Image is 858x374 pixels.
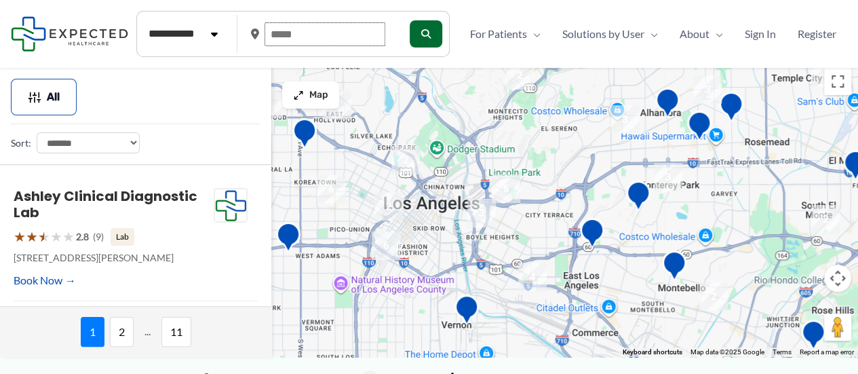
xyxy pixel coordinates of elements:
[800,348,854,356] a: Report a map error
[214,189,247,223] img: Expected Healthcare Logo
[662,250,686,285] div: Montebello Advanced Imaging
[467,199,496,227] div: 3
[719,92,743,126] div: Diagnostic Medical Group
[276,222,300,257] div: Western Convalescent Hospital
[527,24,541,44] span: Menu Toggle
[518,263,547,291] div: 4
[293,90,304,100] img: Maximize
[374,192,403,221] div: 2
[81,317,104,347] span: 1
[11,79,77,115] button: All
[787,24,847,44] a: Register
[28,90,41,104] img: Filter
[50,224,62,249] span: ★
[644,24,658,44] span: Menu Toggle
[610,105,639,134] div: 3
[693,75,722,104] div: 3
[391,146,420,174] div: 2
[38,224,50,249] span: ★
[690,348,764,356] span: Map data ©2025 Google
[93,228,104,246] span: (9)
[14,270,76,291] a: Book Now
[11,16,128,51] img: Expected Healthcare Logo - side, dark font, small
[798,24,836,44] span: Register
[824,314,851,341] button: Drag Pegman onto the map to open Street View
[580,218,604,253] div: Edward R. Roybal Comprehensive Health Center
[470,24,527,44] span: For Patients
[459,24,551,44] a: For PatientsMenu Toggle
[655,88,680,122] div: Pacific Medical Imaging
[62,224,75,249] span: ★
[669,24,734,44] a: AboutMenu Toggle
[47,92,60,102] span: All
[505,61,534,90] div: 2
[623,348,682,357] button: Keyboard shortcuts
[76,228,89,246] span: 2.8
[824,68,851,95] button: Toggle fullscreen view
[161,317,191,347] span: 11
[282,81,339,109] button: Map
[309,90,328,101] span: Map
[551,24,669,44] a: Solutions by UserMenu Toggle
[801,320,825,354] div: Montes Medical Group, Inc.
[111,228,134,246] span: Lab
[139,317,156,347] span: ...
[687,111,711,145] div: Synergy Imaging Center
[292,118,317,153] div: Western Diagnostic Radiology by RADDICO &#8211; Central LA
[317,175,345,204] div: 6
[734,24,787,44] a: Sign In
[372,231,400,260] div: 6
[454,295,479,329] div: Stacy Medical Center
[654,163,682,191] div: 3
[709,24,723,44] span: Menu Toggle
[26,224,38,249] span: ★
[699,282,728,311] div: 2
[14,224,26,249] span: ★
[811,58,839,87] div: 3
[745,24,776,44] span: Sign In
[11,134,31,152] label: Sort:
[773,348,792,356] a: Terms (opens in new tab)
[14,249,214,267] p: [STREET_ADDRESS][PERSON_NAME]
[811,205,840,233] div: 2
[680,24,709,44] span: About
[323,91,351,119] div: 5
[824,265,851,292] button: Map camera controls
[562,24,644,44] span: Solutions by User
[14,187,197,222] a: Ashley Clinical Diagnostic Lab
[626,181,650,215] div: Monterey Park Hospital AHMC
[110,317,134,347] span: 2
[492,174,520,203] div: 5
